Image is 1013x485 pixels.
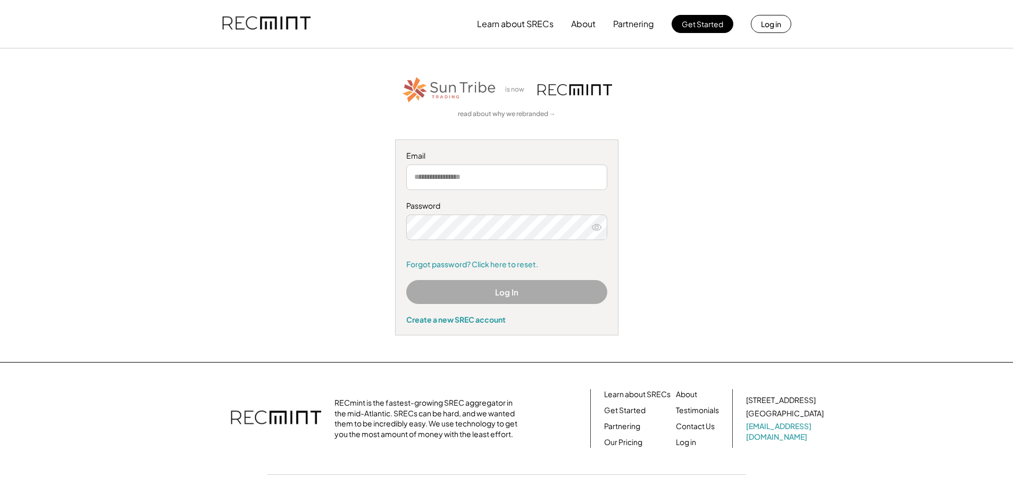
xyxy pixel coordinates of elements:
button: Partnering [613,13,654,35]
div: Email [406,151,607,161]
img: STT_Horizontal_Logo%2B-%2BColor.png [401,75,497,104]
div: RECmint is the fastest-growing SREC aggregator in the mid-Atlantic. SRECs can be hard, and we wan... [334,398,523,439]
a: Learn about SRECs [604,389,671,400]
a: Our Pricing [604,437,642,448]
a: Get Started [604,405,646,416]
a: Log in [676,437,696,448]
a: Partnering [604,421,640,432]
a: read about why we rebranded → [458,110,556,119]
button: About [571,13,596,35]
img: recmint-logotype%403x.png [222,6,311,42]
a: Contact Us [676,421,715,432]
div: [STREET_ADDRESS] [746,395,816,406]
div: Password [406,201,607,211]
div: [GEOGRAPHIC_DATA] [746,408,824,419]
div: Create a new SREC account [406,315,607,324]
img: recmint-logotype%403x.png [231,400,321,437]
a: About [676,389,697,400]
a: Forgot password? Click here to reset. [406,259,607,270]
img: recmint-logotype%403x.png [538,84,612,95]
a: Testimonials [676,405,719,416]
button: Log in [751,15,791,33]
button: Get Started [672,15,733,33]
button: Learn about SRECs [477,13,554,35]
button: Log In [406,280,607,304]
a: [EMAIL_ADDRESS][DOMAIN_NAME] [746,421,826,442]
div: is now [503,85,532,94]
